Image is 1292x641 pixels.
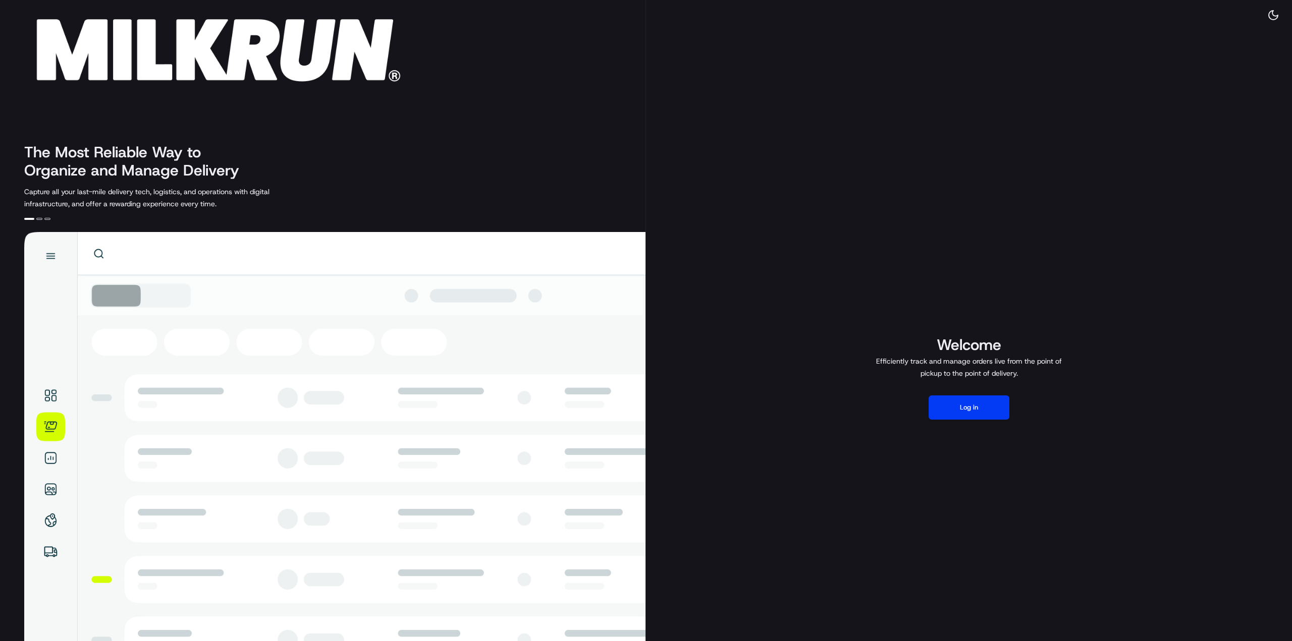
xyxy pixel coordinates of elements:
h1: Welcome [872,335,1066,355]
img: Company Logo [6,6,412,87]
p: Efficiently track and manage orders live from the point of pickup to the point of delivery. [872,355,1066,379]
p: Capture all your last-mile delivery tech, logistics, and operations with digital infrastructure, ... [24,186,315,210]
button: Log in [929,395,1009,420]
h2: The Most Reliable Way to Organize and Manage Delivery [24,143,250,180]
